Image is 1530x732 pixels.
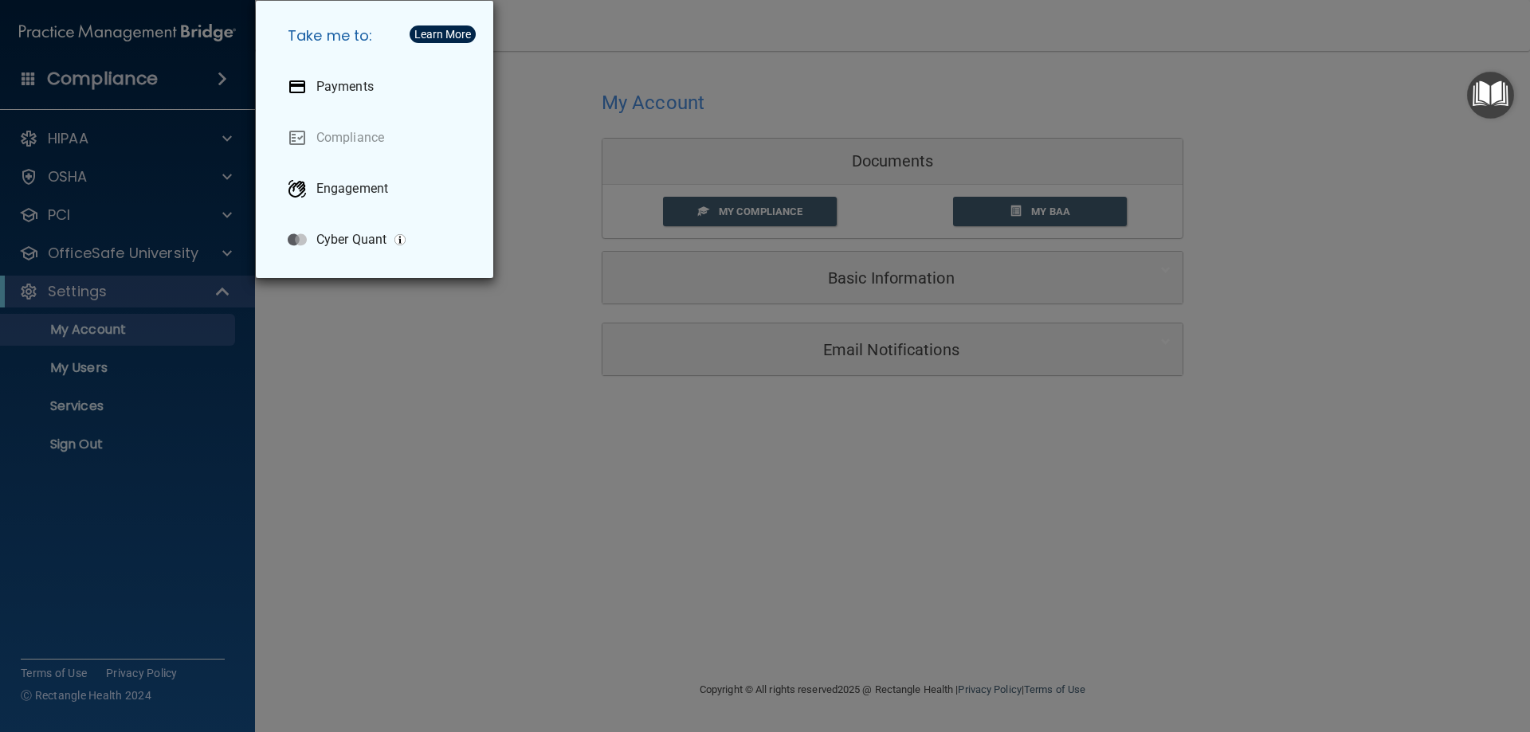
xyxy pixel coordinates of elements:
button: Learn More [410,25,476,43]
button: Open Resource Center [1467,72,1514,119]
div: Learn More [414,29,471,40]
p: Cyber Quant [316,232,386,248]
a: Compliance [275,115,481,160]
p: Payments [316,79,374,95]
p: Engagement [316,181,388,197]
h5: Take me to: [275,14,481,58]
a: Payments [275,65,481,109]
a: Cyber Quant [275,217,481,262]
a: Engagement [275,166,481,211]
